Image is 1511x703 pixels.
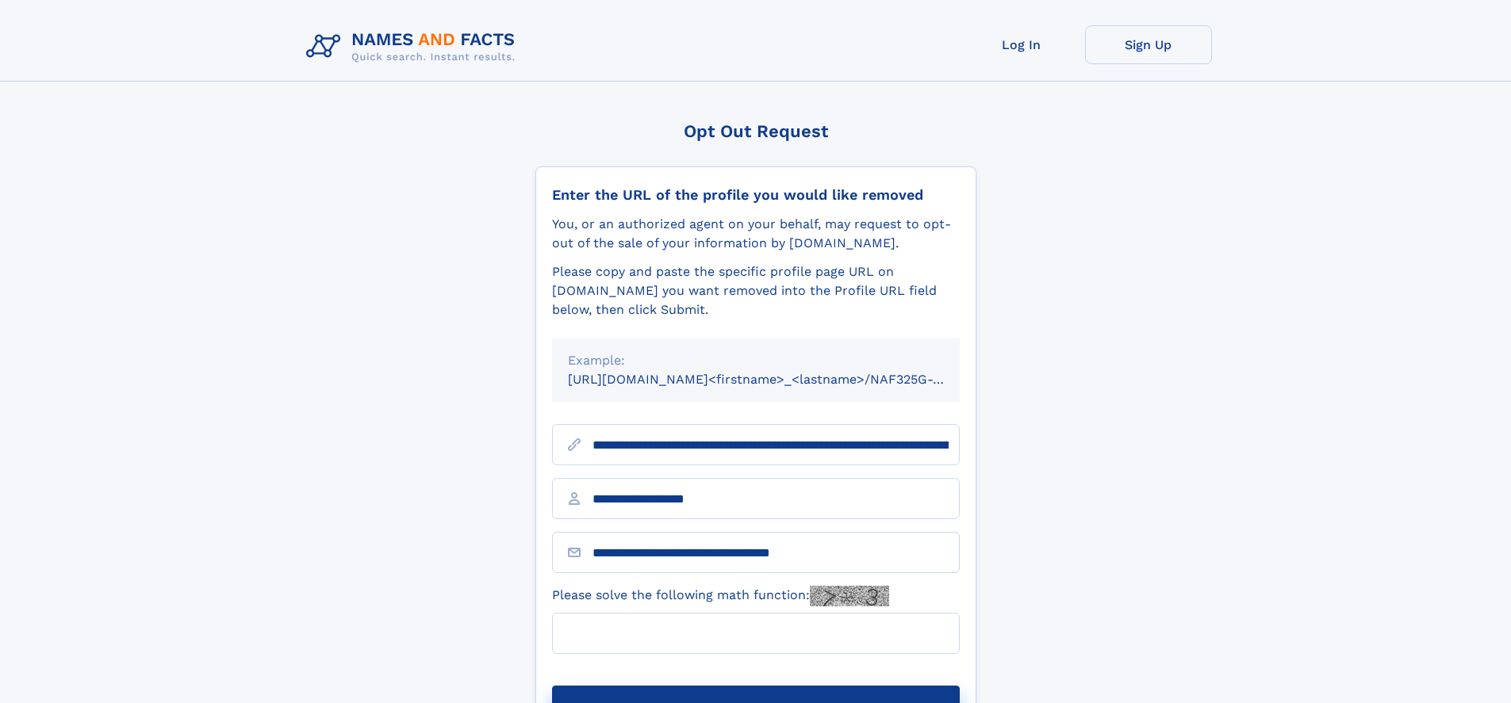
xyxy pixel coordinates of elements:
[958,25,1085,64] a: Log In
[552,186,960,204] div: Enter the URL of the profile you would like removed
[552,215,960,253] div: You, or an authorized agent on your behalf, may request to opt-out of the sale of your informatio...
[568,351,944,370] div: Example:
[535,121,976,141] div: Opt Out Request
[300,25,528,68] img: Logo Names and Facts
[568,372,990,387] small: [URL][DOMAIN_NAME]<firstname>_<lastname>/NAF325G-xxxxxxxx
[552,262,960,319] div: Please copy and paste the specific profile page URL on [DOMAIN_NAME] you want removed into the Pr...
[1085,25,1212,64] a: Sign Up
[552,586,889,606] label: Please solve the following math function:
